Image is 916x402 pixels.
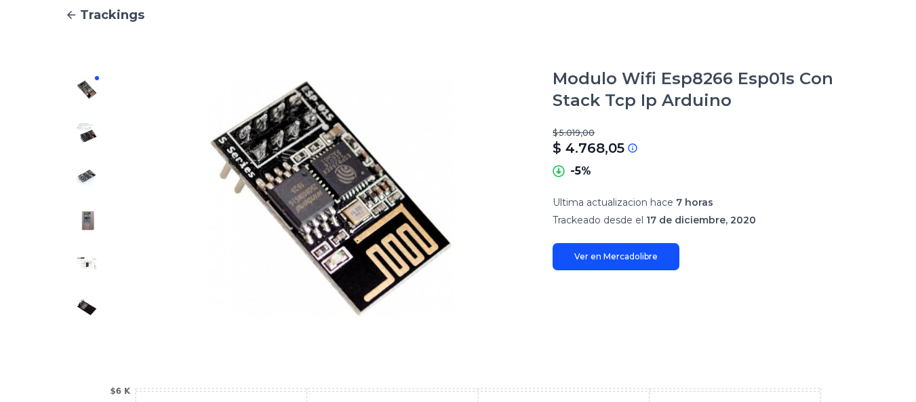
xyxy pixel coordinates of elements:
span: Ultima actualizacion hace [553,196,673,208]
span: 17 de diciembre, 2020 [646,214,756,226]
img: Modulo Wifi Esp8266 Esp01s Con Stack Tcp Ip Arduino [136,68,525,329]
img: Modulo Wifi Esp8266 Esp01s Con Stack Tcp Ip Arduino [76,122,98,144]
p: -5% [570,163,591,179]
tspan: $6 K [110,386,131,396]
a: Ver en Mercadolibre [553,243,679,270]
h1: Modulo Wifi Esp8266 Esp01s Con Stack Tcp Ip Arduino [553,68,851,111]
span: Trackeado desde el [553,214,643,226]
span: 7 horas [676,196,713,208]
p: $ 4.768,05 [553,139,624,158]
img: Modulo Wifi Esp8266 Esp01s Con Stack Tcp Ip Arduino [76,166,98,187]
p: $ 5.019,00 [553,128,851,139]
img: Modulo Wifi Esp8266 Esp01s Con Stack Tcp Ip Arduino [76,209,98,231]
span: Trackings [80,5,144,24]
a: Trackings [65,5,851,24]
img: Modulo Wifi Esp8266 Esp01s Con Stack Tcp Ip Arduino [76,79,98,100]
img: Modulo Wifi Esp8266 Esp01s Con Stack Tcp Ip Arduino [76,253,98,274]
img: Modulo Wifi Esp8266 Esp01s Con Stack Tcp Ip Arduino [76,296,98,318]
